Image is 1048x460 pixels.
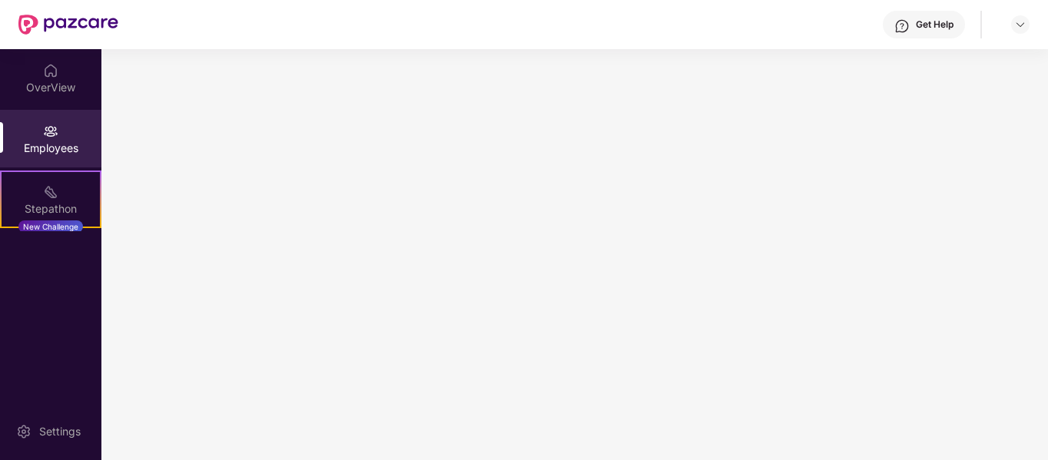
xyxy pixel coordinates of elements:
[16,424,32,439] img: svg+xml;base64,PHN2ZyBpZD0iU2V0dGluZy0yMHgyMCIgeG1sbnM9Imh0dHA6Ly93d3cudzMub3JnLzIwMDAvc3ZnIiB3aW...
[2,201,100,217] div: Stepathon
[43,124,58,139] img: svg+xml;base64,PHN2ZyBpZD0iRW1wbG95ZWVzIiB4bWxucz0iaHR0cDovL3d3dy53My5vcmcvMjAwMC9zdmciIHdpZHRoPS...
[18,220,83,233] div: New Challenge
[43,63,58,78] img: svg+xml;base64,PHN2ZyBpZD0iSG9tZSIgeG1sbnM9Imh0dHA6Ly93d3cudzMub3JnLzIwMDAvc3ZnIiB3aWR0aD0iMjAiIG...
[35,424,85,439] div: Settings
[18,15,118,35] img: New Pazcare Logo
[916,18,953,31] div: Get Help
[894,18,910,34] img: svg+xml;base64,PHN2ZyBpZD0iSGVscC0zMngzMiIgeG1sbnM9Imh0dHA6Ly93d3cudzMub3JnLzIwMDAvc3ZnIiB3aWR0aD...
[43,184,58,200] img: svg+xml;base64,PHN2ZyB4bWxucz0iaHR0cDovL3d3dy53My5vcmcvMjAwMC9zdmciIHdpZHRoPSIyMSIgaGVpZ2h0PSIyMC...
[1014,18,1026,31] img: svg+xml;base64,PHN2ZyBpZD0iRHJvcGRvd24tMzJ4MzIiIHhtbG5zPSJodHRwOi8vd3d3LnczLm9yZy8yMDAwL3N2ZyIgd2...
